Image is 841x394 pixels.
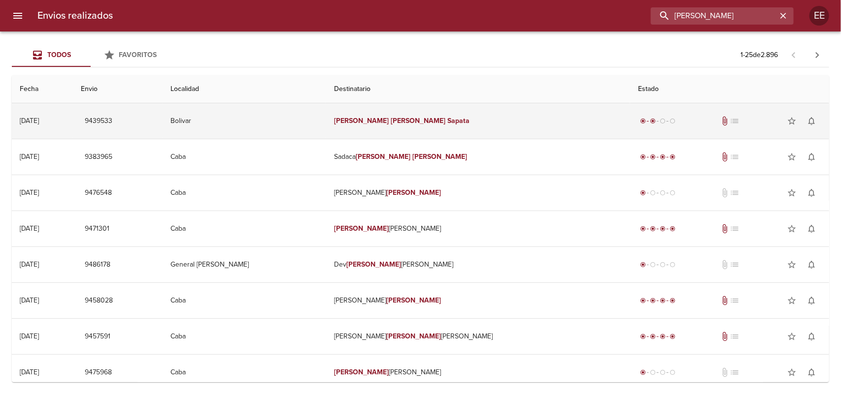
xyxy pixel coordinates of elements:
td: Caba [163,319,326,354]
th: Fecha [12,75,73,103]
button: Activar notificaciones [802,291,821,310]
span: No tiene documentos adjuntos [720,260,730,270]
button: 9471301 [81,220,113,238]
span: No tiene documentos adjuntos [720,188,730,198]
button: Activar notificaciones [802,147,821,167]
button: Agregar a favoritos [782,183,802,203]
div: Entregado [638,296,677,305]
span: star_border [787,367,797,377]
button: 9476548 [81,184,116,202]
div: Abrir información de usuario [809,6,829,26]
span: 9476548 [85,187,112,199]
span: radio_button_unchecked [660,190,666,196]
em: [PERSON_NAME] [386,296,441,304]
span: Todos [47,51,71,59]
td: Caba [163,139,326,175]
span: Tiene documentos adjuntos [720,296,730,305]
em: [PERSON_NAME] [391,117,445,125]
td: Caba [163,283,326,318]
td: [PERSON_NAME] [326,175,630,211]
span: radio_button_unchecked [660,262,666,268]
button: Agregar a favoritos [782,147,802,167]
div: Entregado [638,332,677,341]
span: Tiene documentos adjuntos [720,116,730,126]
span: radio_button_checked [650,118,656,124]
td: General [PERSON_NAME] [163,247,326,282]
span: 9458028 [85,295,113,307]
div: Generado [638,188,677,198]
em: Sapata [447,117,470,125]
button: 9439533 [81,112,116,130]
input: buscar [651,7,777,25]
div: Generado [638,367,677,377]
span: radio_button_unchecked [670,118,675,124]
span: radio_button_unchecked [660,118,666,124]
span: 9475968 [85,366,112,379]
em: [PERSON_NAME] [356,152,410,161]
td: [PERSON_NAME] [326,211,630,246]
div: [DATE] [20,368,39,376]
span: radio_button_checked [640,154,646,160]
button: 9475968 [81,364,116,382]
td: Caba [163,175,326,211]
span: radio_button_checked [640,333,646,339]
span: notifications_none [807,332,816,341]
span: No tiene pedido asociado [730,367,740,377]
button: Agregar a favoritos [782,363,802,382]
div: [DATE] [20,224,39,233]
em: [PERSON_NAME] [334,368,389,376]
span: notifications_none [807,152,816,162]
span: radio_button_checked [670,154,675,160]
span: radio_button_checked [660,333,666,339]
td: Dev [PERSON_NAME] [326,247,630,282]
span: radio_button_unchecked [670,369,675,375]
button: 9383965 [81,148,116,166]
span: star_border [787,188,797,198]
span: notifications_none [807,224,816,234]
span: No tiene pedido asociado [730,188,740,198]
span: radio_button_checked [670,333,675,339]
span: No tiene documentos adjuntos [720,367,730,377]
span: star_border [787,260,797,270]
h6: Envios realizados [37,8,113,24]
button: Activar notificaciones [802,183,821,203]
button: Activar notificaciones [802,219,821,239]
span: radio_button_checked [640,262,646,268]
em: [PERSON_NAME] [386,188,441,197]
em: [PERSON_NAME] [412,152,467,161]
span: notifications_none [807,367,816,377]
span: radio_button_checked [670,226,675,232]
span: radio_button_unchecked [650,369,656,375]
button: Agregar a favoritos [782,111,802,131]
span: radio_button_checked [660,226,666,232]
button: Agregar a favoritos [782,255,802,274]
div: [DATE] [20,117,39,125]
td: Sadaca [326,139,630,175]
div: Entregado [638,224,677,234]
span: radio_button_checked [650,154,656,160]
span: 9486178 [85,259,110,271]
th: Destinatario [326,75,630,103]
td: [PERSON_NAME] [PERSON_NAME] [326,319,630,354]
div: Generado [638,260,677,270]
button: 9458028 [81,292,117,310]
span: star_border [787,296,797,305]
span: radio_button_unchecked [670,262,675,268]
span: star_border [787,152,797,162]
em: [PERSON_NAME] [334,224,389,233]
span: star_border [787,224,797,234]
div: [DATE] [20,188,39,197]
div: [DATE] [20,332,39,340]
span: notifications_none [807,188,816,198]
th: Estado [630,75,829,103]
span: radio_button_checked [640,226,646,232]
span: 9383965 [85,151,112,163]
button: 9457591 [81,328,114,346]
button: 9486178 [81,256,114,274]
th: Localidad [163,75,326,103]
span: 9471301 [85,223,109,235]
span: radio_button_unchecked [660,369,666,375]
button: Activar notificaciones [802,111,821,131]
th: Envio [73,75,163,103]
div: [DATE] [20,296,39,304]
